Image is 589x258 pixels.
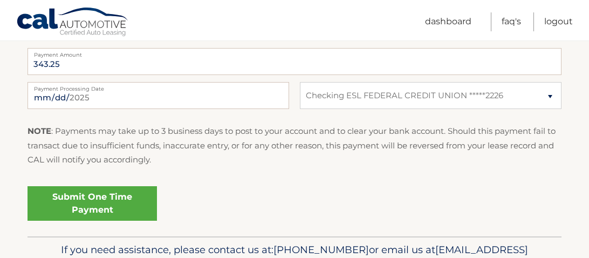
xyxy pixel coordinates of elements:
[502,12,521,31] a: FAQ's
[28,48,561,57] label: Payment Amount
[28,186,157,221] a: Submit One Time Payment
[16,7,129,38] a: Cal Automotive
[28,124,561,167] p: : Payments may take up to 3 business days to post to your account and to clear your bank account....
[544,12,573,31] a: Logout
[28,48,561,75] input: Payment Amount
[425,12,471,31] a: Dashboard
[28,126,51,136] strong: NOTE
[28,82,289,91] label: Payment Processing Date
[273,243,369,256] span: [PHONE_NUMBER]
[28,82,289,109] input: Payment Date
